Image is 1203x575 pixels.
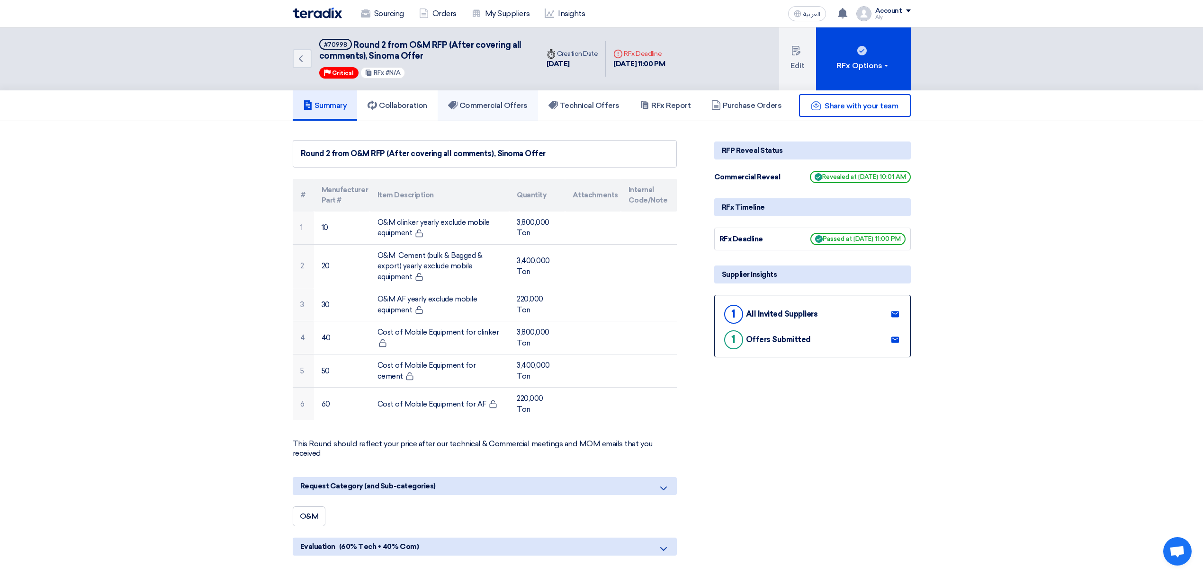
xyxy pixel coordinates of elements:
[300,481,436,491] span: Request Category (and Sub-categories)
[714,265,911,283] div: Supplier Insights
[300,541,335,552] span: Evaluation
[640,101,691,110] h5: RFx Report
[293,439,677,458] p: This Round should reflect your price after our technical & Commercial meetings and MOM emails tha...
[537,3,593,24] a: Insights
[714,198,911,216] div: RFx Timeline
[314,288,370,321] td: 30
[788,6,826,21] button: العربية
[1163,537,1192,566] a: Open chat
[314,244,370,288] td: 20
[370,179,509,212] th: Item Description
[509,244,565,288] td: 3,400,000 Ton
[509,354,565,388] td: 3,400,000 Ton
[547,49,598,59] div: Creation Date
[621,179,677,212] th: Internal Code/Note
[293,90,358,121] a: Summary
[746,310,818,318] div: All Invited Suppliers
[509,179,565,212] th: Quantity
[293,179,314,212] th: #
[374,69,384,76] span: RFx
[353,3,412,24] a: Sourcing
[368,101,427,110] h5: Collaboration
[816,27,911,90] button: RFx Options
[856,6,871,21] img: profile_test.png
[412,3,464,24] a: Orders
[779,27,816,90] button: Edit
[836,60,890,71] div: RFx Options
[613,49,665,59] div: RFx Deadline
[719,234,790,245] div: RFx Deadline
[293,212,314,245] td: 1
[293,8,342,18] img: Teradix logo
[293,244,314,288] td: 2
[370,354,509,388] td: Cost of Mobile Equipment for cement
[324,42,347,48] div: #70998
[370,244,509,288] td: O&M Cement (bulk & Bagged & export) yearly exclude mobile equipment
[357,90,438,121] a: Collaboration
[547,59,598,70] div: [DATE]
[714,142,911,159] div: RFP Reveal Status
[810,233,906,245] span: Passed at [DATE] 11:00 PM
[319,40,521,61] span: Round 2 from O&M RFP (After covering all comments), Sinoma Offer
[370,288,509,321] td: O&M AF yearly exclude mobile equipment
[332,70,354,76] span: Critical
[370,321,509,354] td: Cost of Mobile Equipment for clinker
[548,101,619,110] h5: Technical Offers
[565,179,621,212] th: Attachments
[746,335,811,344] div: Offers Submitted
[438,90,538,121] a: Commercial Offers
[293,321,314,354] td: 4
[714,172,785,183] div: Commercial Reveal
[339,541,419,552] span: (60% Tech + 40% Com)
[370,388,509,421] td: Cost of Mobile Equipment for AF
[509,321,565,354] td: 3,800,000 Ton
[724,305,743,324] div: 1
[875,15,911,20] div: Aly
[319,39,528,62] h5: Round 2 from O&M RFP (After covering all comments), Sinoma Offer
[293,354,314,388] td: 5
[293,288,314,321] td: 3
[314,388,370,421] td: 60
[293,388,314,421] td: 6
[810,171,911,183] span: Revealed at [DATE] 10:01 AM
[629,90,701,121] a: RFx Report
[538,90,629,121] a: Technical Offers
[314,212,370,245] td: 10
[509,288,565,321] td: 220,000 Ton
[300,512,319,521] span: O&M
[825,101,898,110] span: Share with your team
[301,148,669,159] div: Round 2 from O&M RFP (After covering all comments), Sinoma Offer
[875,7,902,15] div: Account
[370,212,509,245] td: O&M clinker yearly exclude mobile equipment
[448,101,528,110] h5: Commercial Offers
[314,354,370,388] td: 50
[509,388,565,421] td: 220,000 Ton
[613,59,665,70] div: [DATE] 11:00 PM
[711,101,781,110] h5: Purchase Orders
[509,212,565,245] td: 3,800,000 Ton
[303,101,347,110] h5: Summary
[314,321,370,354] td: 40
[386,69,401,76] span: #N/A
[701,90,792,121] a: Purchase Orders
[314,179,370,212] th: Manufacturer Part #
[464,3,537,24] a: My Suppliers
[724,330,743,349] div: 1
[803,11,820,18] span: العربية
